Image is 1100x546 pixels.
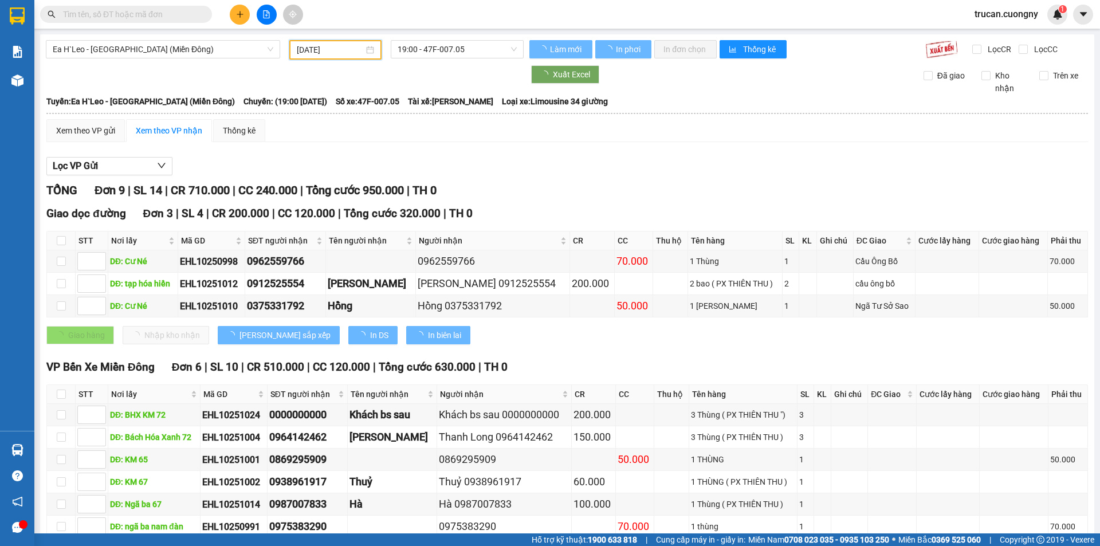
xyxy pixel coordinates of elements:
[336,95,399,108] span: Số xe: 47F-007.05
[210,360,238,374] span: SL 10
[326,273,415,295] td: Đặng
[202,453,265,467] div: EHL10251001
[297,44,364,56] input: 14/10/2025
[157,161,166,170] span: down
[398,41,517,58] span: 19:00 - 47F-007.05
[690,277,780,290] div: 2 bao ( PX THIÊN THU )
[289,10,297,18] span: aim
[616,43,642,56] span: In phơi
[439,474,569,490] div: Thuỷ 0938961917
[201,493,268,516] td: EHL10251014
[379,360,476,374] span: Tổng cước 630.000
[691,431,795,443] div: 3 Thùng ( PX THIÊN THU )
[616,253,651,269] div: 70.000
[688,231,783,250] th: Tên hàng
[202,475,265,489] div: EHL10251002
[729,45,738,54] span: bar-chart
[349,429,435,445] div: [PERSON_NAME]
[784,277,797,290] div: 2
[110,255,176,268] div: DĐ: Cư Né
[247,360,304,374] span: CR 510.000
[588,535,637,544] strong: 1900 633 818
[202,497,265,512] div: EHL10251014
[857,234,904,247] span: ĐC Giao
[178,273,245,295] td: EHL10251012
[691,498,795,510] div: 1 Thùng ( PX THIÊN THU )
[328,298,413,314] div: Hồng
[898,533,981,546] span: Miền Bắc
[245,295,326,317] td: 0375331792
[268,471,348,493] td: 0938961917
[615,231,653,250] th: CC
[233,183,235,197] span: |
[46,326,114,344] button: Giao hàng
[269,474,346,490] div: 0938961917
[245,273,326,295] td: 0912525554
[933,69,969,82] span: Đã giao
[1073,5,1093,25] button: caret-down
[797,385,814,404] th: SL
[1048,69,1083,82] span: Trên xe
[443,207,446,220] span: |
[348,404,437,426] td: Khách bs sau
[95,183,125,197] span: Đơn 9
[268,449,348,471] td: 0869295909
[783,231,799,250] th: SL
[201,426,268,449] td: EHL10251004
[349,474,435,490] div: Thuỷ
[570,231,615,250] th: CR
[206,207,209,220] span: |
[799,231,816,250] th: KL
[76,385,108,404] th: STT
[11,74,23,87] img: warehouse-icon
[743,43,777,56] span: Thống kê
[799,520,812,533] div: 1
[980,385,1048,404] th: Cước giao hàng
[784,535,889,544] strong: 0708 023 035 - 0935 103 250
[553,68,590,81] span: Xuất Excel
[932,535,981,544] strong: 0369 525 060
[855,255,914,268] div: Cầu Ông Bố
[351,388,425,400] span: Tên người nhận
[529,40,592,58] button: Làm mới
[306,183,404,197] span: Tổng cước 950.000
[348,493,437,516] td: Hà
[268,426,348,449] td: 0964142462
[616,298,651,314] div: 50.000
[348,326,398,344] button: In DS
[831,385,868,404] th: Ghi chú
[646,533,647,546] span: |
[349,407,435,423] div: Khách bs sau
[176,207,179,220] span: |
[46,157,172,175] button: Lọc VP Gửi
[478,360,481,374] span: |
[691,453,795,466] div: 1 THÙNG
[502,95,608,108] span: Loại xe: Limousine 34 giường
[539,45,548,53] span: loading
[373,360,376,374] span: |
[111,388,188,400] span: Nơi lấy
[110,476,198,488] div: DĐ: KM 67
[46,207,126,220] span: Giao dọc đường
[1050,520,1086,533] div: 70.000
[201,516,268,538] td: EHL10250991
[616,385,654,404] th: CC
[1048,231,1087,250] th: Phải thu
[143,207,174,220] span: Đơn 3
[439,518,569,535] div: 0975383290
[799,431,812,443] div: 3
[418,276,568,292] div: [PERSON_NAME] 0912525554
[53,159,98,173] span: Lọc VP Gửi
[110,498,198,510] div: DĐ: Ngã ba 67
[449,207,473,220] span: TH 0
[720,40,787,58] button: bar-chartThống kê
[1036,536,1044,544] span: copyright
[202,430,265,445] div: EHL10251004
[111,234,166,247] span: Nơi lấy
[439,429,569,445] div: Thanh Long 0964142462
[344,207,441,220] span: Tổng cước 320.000
[573,474,614,490] div: 60.000
[46,183,77,197] span: TỔNG
[230,5,250,25] button: plus
[12,470,23,481] span: question-circle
